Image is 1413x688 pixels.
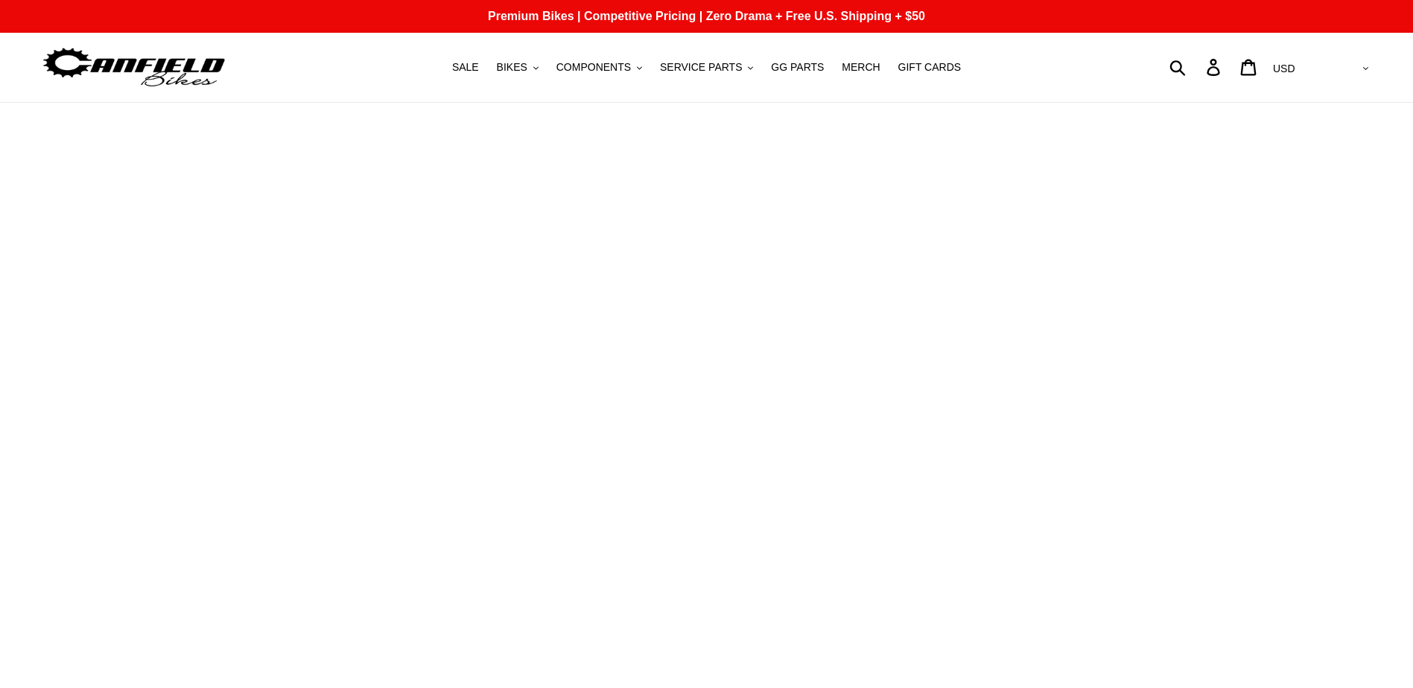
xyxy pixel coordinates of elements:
a: GG PARTS [763,57,831,77]
span: GIFT CARDS [898,61,962,74]
span: COMPONENTS [556,61,631,74]
span: GG PARTS [771,61,824,74]
a: SALE [445,57,486,77]
span: SALE [452,61,479,74]
a: MERCH [834,57,887,77]
img: Canfield Bikes [41,44,227,91]
button: SERVICE PARTS [652,57,761,77]
a: GIFT CARDS [891,57,969,77]
input: Search [1178,51,1216,83]
button: COMPONENTS [549,57,650,77]
button: BIKES [489,57,546,77]
span: SERVICE PARTS [660,61,742,74]
span: BIKES [497,61,527,74]
span: MERCH [842,61,880,74]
